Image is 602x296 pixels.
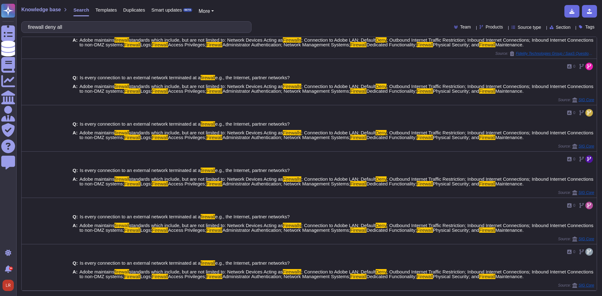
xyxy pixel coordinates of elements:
span: ; Outbound Internet Traffic Restriction; Inbound Internet Connections; Inbound Internet Connectio... [79,176,593,186]
span: Source: [495,51,594,56]
mark: Firewall [417,181,433,186]
span: Adobe maintains [79,130,114,135]
span: Physical Security; and [433,135,479,140]
span: Knowledge base [21,7,61,12]
b: Q: [73,214,78,219]
span: Administrator Authentication; Network Management Systems; [222,181,350,186]
span: Physical Security; and [433,274,479,279]
span: ; Connection to Adobe LAN; Default [301,130,376,135]
mark: Deny [376,37,387,43]
mark: Firewall [479,181,495,186]
span: Is every connection to an external network terminated at a [80,75,200,80]
mark: Firewall [479,227,495,233]
span: Physical Security; and [433,88,479,94]
span: Products [486,25,503,29]
span: Maintenance. [495,88,524,94]
span: Physical Security; and [433,181,479,186]
button: More [198,8,214,15]
mark: Firewall [206,181,223,186]
mark: Firewalls [283,37,301,43]
mark: Firewall [350,274,367,279]
span: Search [73,8,89,12]
mark: Firewall [479,42,495,47]
span: Administrator Authentication; Network Management Systems; [222,88,350,94]
b: A: [73,177,78,186]
button: user [1,278,18,292]
span: Source: [558,283,594,288]
mark: Firewalls [283,130,301,135]
mark: Firewall [479,88,495,94]
span: Access Privileges; [168,227,206,233]
span: Logs; [140,274,152,279]
span: Adobe maintains [79,223,114,228]
mark: Firewall [206,274,223,279]
span: 0 [573,204,575,207]
mark: Deny [376,269,387,274]
span: Is every connection to an external network terminated at a [80,214,200,219]
mark: Firewall [152,88,168,94]
span: Dedicated Functionality; [367,274,417,279]
span: SIG Core [578,98,594,102]
span: ; Connection to Adobe LAN; Default [301,37,376,43]
mark: firewall [114,130,129,135]
span: Access Privileges; [168,181,206,186]
span: Administrator Authentication; Network Management Systems; [222,274,350,279]
img: user [3,280,14,291]
span: Adobe maintains [79,269,114,274]
span: Source: [558,97,594,102]
span: Maintenance. [495,42,524,47]
span: Administrator Authentication; Network Management Systems; [222,42,350,47]
mark: firewall [201,168,215,173]
span: ; Outbound Internet Traffic Restriction; Inbound Internet Connections; Inbound Internet Connectio... [79,223,593,233]
span: Maintenance. [495,181,524,186]
span: Is every connection to an external network terminated at a [80,260,200,266]
mark: Firewall [206,227,223,233]
mark: Firewall [206,42,223,47]
b: Q: [73,168,78,173]
span: Access Privileges; [168,42,206,47]
span: Source: [558,236,594,241]
span: standards which include, but are not limited to: Network Devices Acting as [129,223,283,228]
b: A: [73,130,78,140]
span: More [198,8,210,14]
mark: Firewall [417,274,433,279]
span: standards which include, but are not limited to: Network Devices Acting as [129,84,283,89]
mark: firewall [114,37,129,43]
mark: Firewall [124,181,140,186]
span: Fidelity Technologies Group / SaaS Questionnaire v2023 [516,52,594,55]
mark: Firewall [124,227,140,233]
mark: Firewall [124,274,140,279]
span: ; Connection to Adobe LAN; Default [301,84,376,89]
mark: Firewall [417,227,433,233]
mark: firewall [114,176,129,182]
span: Logs; [140,181,152,186]
span: ; Connection to Adobe LAN; Default [301,176,376,182]
b: Q: [73,261,78,265]
mark: Firewall [417,88,433,94]
span: Source: [558,190,594,195]
span: 0 [573,250,575,254]
span: ; Outbound Internet Traffic Restriction; Inbound Internet Connections; Inbound Internet Connectio... [79,84,593,94]
span: Maintenance. [495,135,524,140]
mark: Deny [376,223,387,228]
span: Source: [558,144,594,149]
span: Section [556,25,571,29]
span: ; Outbound Internet Traffic Restriction; Inbound Internet Connections; Inbound Internet Connectio... [79,269,593,279]
div: 9+ [9,267,13,270]
span: ; Outbound Internet Traffic Restriction; Inbound Internet Connections; Inbound Internet Connectio... [79,37,593,47]
mark: firewall [201,75,215,80]
mark: Firewall [350,135,367,140]
span: Team [460,25,471,29]
mark: Firewall [206,135,223,140]
span: standards which include, but are not limited to: Network Devices Acting as [129,176,283,182]
span: 0 [573,111,575,115]
span: 0 [573,157,575,161]
span: Is every connection to an external network terminated at a [80,168,200,173]
mark: Firewall [152,274,168,279]
span: Access Privileges; [168,135,206,140]
span: Dedicated Functionality; [367,135,417,140]
mark: Firewall [479,135,495,140]
b: A: [73,269,78,279]
span: SIG Core [578,283,594,287]
span: Logs; [140,227,152,233]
